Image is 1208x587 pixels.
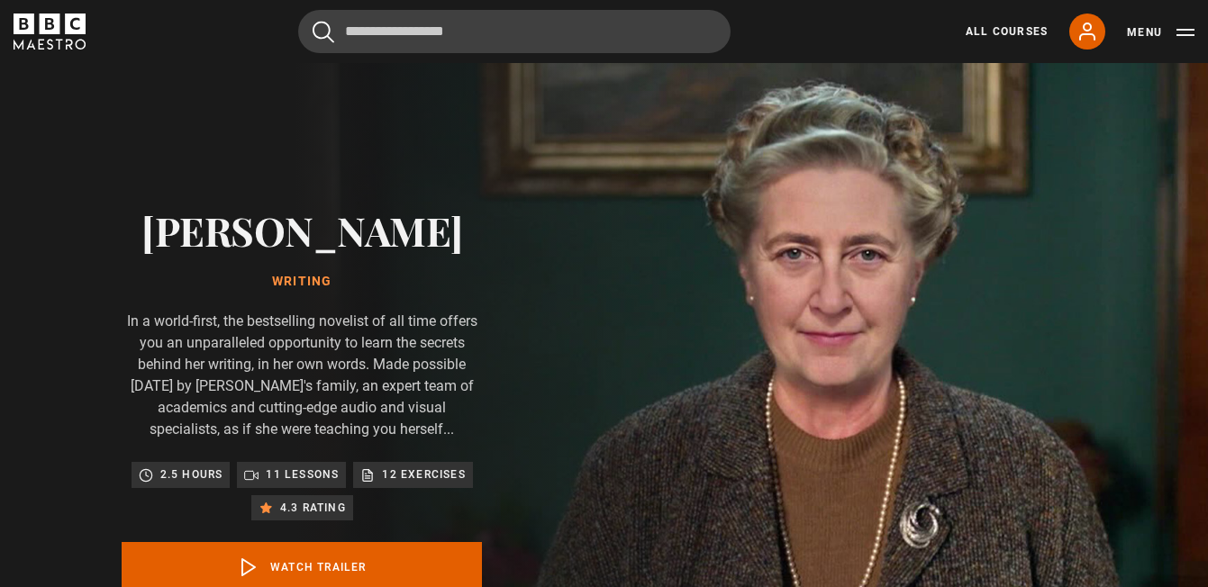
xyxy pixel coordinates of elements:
button: Submit the search query [313,21,334,43]
p: In a world-first, the bestselling novelist of all time offers you an unparalleled opportunity to ... [122,311,482,440]
p: 4.3 rating [280,499,346,517]
h2: [PERSON_NAME] [122,207,482,253]
button: Toggle navigation [1127,23,1194,41]
h1: Writing [122,275,482,289]
p: 2.5 hours [160,465,223,483]
p: 11 lessons [266,465,339,483]
svg: BBC Maestro [14,14,86,50]
input: Search [298,10,731,53]
a: All Courses [966,23,1048,40]
p: 12 exercises [382,465,465,483]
